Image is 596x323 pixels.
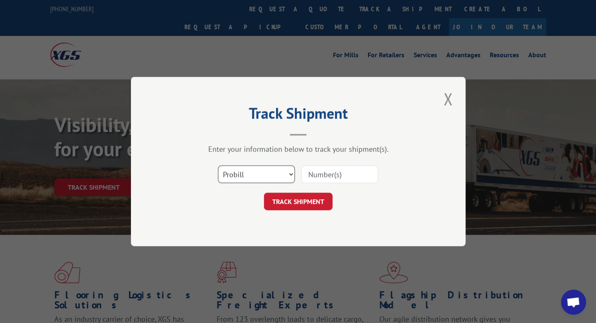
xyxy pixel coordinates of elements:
button: Close modal [441,87,455,110]
button: TRACK SHIPMENT [264,193,333,210]
a: Open chat [561,290,586,315]
div: Enter your information below to track your shipment(s). [173,144,424,154]
input: Number(s) [301,165,378,183]
h2: Track Shipment [173,107,424,123]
